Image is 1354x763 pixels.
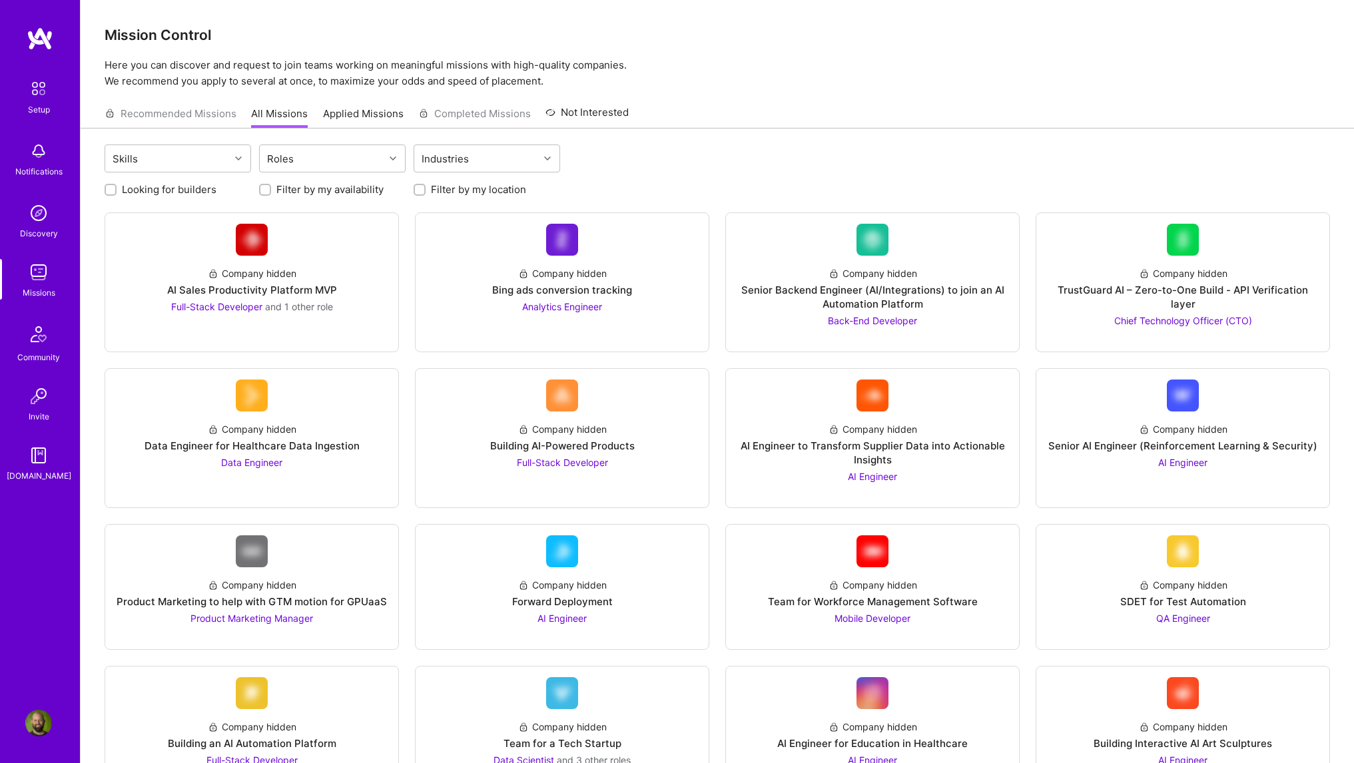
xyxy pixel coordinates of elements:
[537,613,587,624] span: AI Engineer
[1047,380,1319,497] a: Company LogoCompany hiddenSenior AI Engineer (Reinforcement Learning & Security)AI Engineer
[1047,535,1319,638] a: Company LogoCompany hiddenSDET for Test AutomationQA Engineer
[768,595,978,609] div: Team for Workforce Management Software
[25,259,52,286] img: teamwork
[1139,266,1227,280] div: Company hidden
[546,677,578,709] img: Company Logo
[737,224,1008,341] a: Company LogoCompany hiddenSenior Backend Engineer (AI/Integrations) to join an AI Automation Plat...
[25,442,52,469] img: guide book
[522,301,602,312] span: Analytics Engineer
[168,736,336,750] div: Building an AI Automation Platform
[116,535,388,638] a: Company LogoCompany hiddenProduct Marketing to help with GTM motion for GPUaaSProduct Marketing M...
[418,149,472,168] div: Industries
[1158,457,1207,468] span: AI Engineer
[29,409,49,423] div: Invite
[25,75,53,103] img: setup
[848,471,897,482] span: AI Engineer
[512,595,613,609] div: Forward Deployment
[1094,736,1272,750] div: Building Interactive AI Art Sculptures
[504,736,621,750] div: Team for a Tech Startup
[1047,224,1319,341] a: Company LogoCompany hiddenTrustGuard AI – Zero-to-One Build - API Verification layerChief Technol...
[777,736,968,750] div: AI Engineer for Education in Healthcare
[518,578,607,592] div: Company hidden
[236,677,268,709] img: Company Logo
[1139,422,1227,436] div: Company hidden
[235,155,242,162] i: icon Chevron
[829,720,917,734] div: Company hidden
[276,182,384,196] label: Filter by my availability
[25,138,52,164] img: bell
[208,720,296,734] div: Company hidden
[426,224,698,341] a: Company LogoCompany hiddenBing ads conversion trackingAnalytics Engineer
[23,318,55,350] img: Community
[426,535,698,638] a: Company LogoCompany hiddenForward DeploymentAI Engineer
[426,380,698,497] a: Company LogoCompany hiddenBuilding AI-Powered ProductsFull-Stack Developer
[518,422,607,436] div: Company hidden
[171,301,262,312] span: Full-Stack Developer
[856,535,888,567] img: Company Logo
[492,283,632,297] div: Bing ads conversion tracking
[1048,439,1317,453] div: Senior AI Engineer (Reinforcement Learning & Security)
[105,27,1330,43] h3: Mission Control
[28,103,50,117] div: Setup
[1047,283,1319,311] div: TrustGuard AI – Zero-to-One Build - API Verification layer
[116,224,388,341] a: Company LogoCompany hiddenAI Sales Productivity Platform MVPFull-Stack Developer and 1 other role
[25,710,52,736] img: User Avatar
[546,535,578,567] img: Company Logo
[25,200,52,226] img: discovery
[737,283,1008,311] div: Senior Backend Engineer (AI/Integrations) to join an AI Automation Platform
[190,613,313,624] span: Product Marketing Manager
[7,469,71,483] div: [DOMAIN_NAME]
[221,457,282,468] span: Data Engineer
[1167,380,1199,411] img: Company Logo
[856,224,888,256] img: Company Logo
[546,380,578,411] img: Company Logo
[15,164,63,178] div: Notifications
[23,286,55,300] div: Missions
[236,224,268,256] img: Company Logo
[105,57,1330,89] p: Here you can discover and request to join teams working on meaningful missions with high-quality ...
[117,595,387,609] div: Product Marketing to help with GTM motion for GPUaaS
[518,720,607,734] div: Company hidden
[1114,315,1252,326] span: Chief Technology Officer (CTO)
[856,677,888,709] img: Company Logo
[208,266,296,280] div: Company hidden
[264,149,297,168] div: Roles
[1167,677,1199,709] img: Company Logo
[22,710,55,736] a: User Avatar
[145,439,360,453] div: Data Engineer for Healthcare Data Ingestion
[545,105,629,128] a: Not Interested
[1139,720,1227,734] div: Company hidden
[856,380,888,411] img: Company Logo
[490,439,635,453] div: Building AI-Powered Products
[546,224,578,256] img: Company Logo
[208,422,296,436] div: Company hidden
[1139,578,1227,592] div: Company hidden
[1120,595,1246,609] div: SDET for Test Automation
[835,613,910,624] span: Mobile Developer
[737,535,1008,638] a: Company LogoCompany hiddenTeam for Workforce Management SoftwareMobile Developer
[829,578,917,592] div: Company hidden
[236,380,268,411] img: Company Logo
[27,27,53,51] img: logo
[828,315,917,326] span: Back-End Developer
[323,107,404,128] a: Applied Missions
[122,182,216,196] label: Looking for builders
[1167,535,1199,567] img: Company Logo
[17,350,60,364] div: Community
[1156,613,1210,624] span: QA Engineer
[208,578,296,592] div: Company hidden
[20,226,58,240] div: Discovery
[390,155,396,162] i: icon Chevron
[109,149,141,168] div: Skills
[544,155,551,162] i: icon Chevron
[236,535,268,567] img: Company Logo
[25,383,52,409] img: Invite
[265,301,333,312] span: and 1 other role
[1167,224,1199,256] img: Company Logo
[518,266,607,280] div: Company hidden
[167,283,337,297] div: AI Sales Productivity Platform MVP
[829,266,917,280] div: Company hidden
[737,380,1008,497] a: Company LogoCompany hiddenAI Engineer to Transform Supplier Data into Actionable InsightsAI Engineer
[251,107,308,128] a: All Missions
[431,182,526,196] label: Filter by my location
